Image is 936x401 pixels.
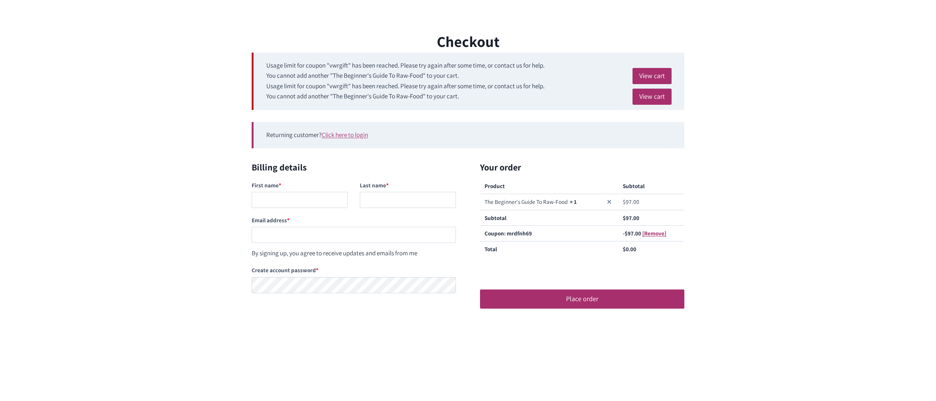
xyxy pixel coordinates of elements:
h3: Billing details [252,160,456,174]
h3: Your order [468,160,684,174]
label: Last name [360,178,456,192]
span: $ [623,245,626,253]
a: View cart [633,68,672,84]
span: 97.00 [625,229,641,237]
bdi: 0.00 [623,245,636,253]
th: Subtotal [480,210,618,226]
label: Email address [252,213,456,227]
a: Click here to login [322,131,368,139]
th: Total [480,241,618,257]
a: View cart [633,89,672,105]
strong: × 1 [570,198,577,205]
h1: Checkout [252,30,684,53]
bdi: 97.00 [623,214,639,222]
span: $ [623,214,626,222]
span: $ [625,229,628,237]
a: Remove this item [605,197,614,207]
li: You cannot add another "The Beginner's Guide To Raw-Food" to your cart. [266,91,672,101]
p: By signing up, you agree to receive updates and emails from me [252,248,456,258]
span: The Beginner's Guide To Raw-Food [485,198,568,205]
label: First name [252,178,348,192]
div: Returning customer? [252,122,684,148]
li: Usage limit for coupon "vwrgift" has been reached. Please try again after some time, or contact u... [266,81,672,91]
span: $ [623,198,626,205]
form: Checkout [252,160,684,321]
th: Coupon: mrdfnh69 [480,226,618,241]
li: Usage limit for coupon "vwrgift" has been reached. Please try again after some time, or contact u... [266,60,672,71]
li: You cannot add another "The Beginner's Guide To Raw-Food" to your cart. [266,71,672,81]
button: Place order [480,289,684,308]
a: Remove mrdfnh69 coupon [642,229,666,237]
th: Product [480,178,618,194]
label: Create account password [252,263,456,277]
td: - [618,226,684,241]
bdi: 97.00 [623,198,639,205]
th: Subtotal [618,178,684,194]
